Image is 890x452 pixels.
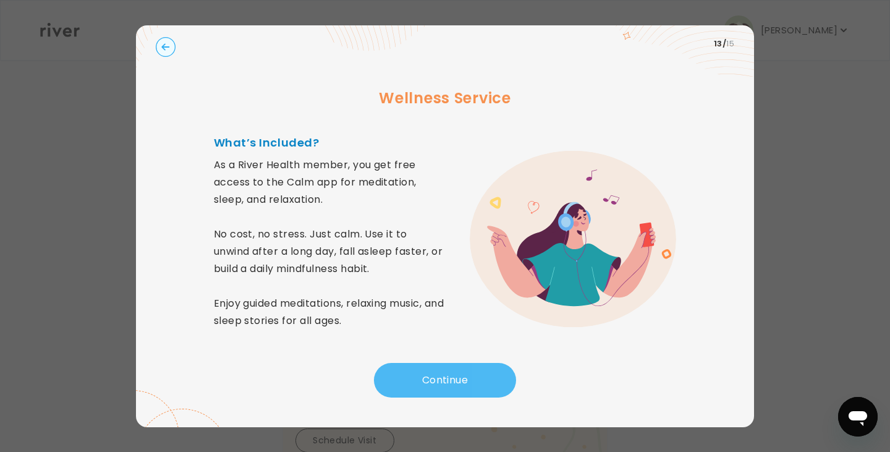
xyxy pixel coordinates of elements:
img: error graphic [470,143,676,334]
h3: Wellness Service [156,87,734,109]
h4: What’s Included? [214,134,445,151]
iframe: Button to launch messaging window [838,397,878,437]
button: Continue [374,363,516,398]
p: As a River Health member, you get free access to the Calm app for meditation, sleep, and relaxati... [214,156,445,330]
